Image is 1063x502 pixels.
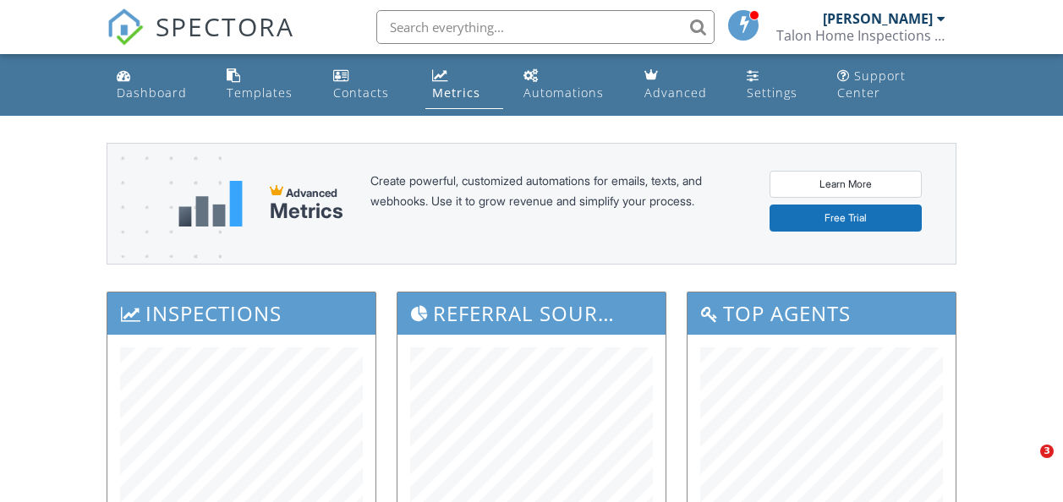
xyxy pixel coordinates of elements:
a: Templates [220,61,313,109]
div: [PERSON_NAME] [823,10,933,27]
div: Support Center [837,68,906,101]
img: The Best Home Inspection Software - Spectora [107,8,144,46]
a: SPECTORA [107,23,294,58]
div: Automations [523,85,604,101]
input: Search everything... [376,10,715,44]
img: advanced-banner-bg-f6ff0eecfa0ee76150a1dea9fec4b49f333892f74bc19f1b897a312d7a1b2ff3.png [107,144,222,330]
div: Create powerful, customized automations for emails, texts, and webhooks. Use it to grow revenue a... [370,171,742,237]
div: Dashboard [117,85,187,101]
a: Automations (Basic) [517,61,624,109]
div: Metrics [432,85,480,101]
a: Contacts [326,61,412,109]
span: SPECTORA [156,8,294,44]
div: Talon Home Inspections LLC [776,27,945,44]
a: Dashboard [110,61,207,109]
img: metrics-aadfce2e17a16c02574e7fc40e4d6b8174baaf19895a402c862ea781aae8ef5b.svg [178,181,243,226]
a: Metrics [425,61,503,109]
div: Settings [747,85,797,101]
div: Templates [227,85,293,101]
div: Advanced [644,85,707,101]
a: Settings [740,61,817,109]
a: Free Trial [770,205,922,232]
a: Support Center [830,61,953,109]
iframe: Intercom live chat [1005,445,1046,485]
h3: Top Agents [688,292,956,334]
div: Contacts [333,85,389,101]
a: Learn More [770,171,922,198]
span: Advanced [286,186,337,199]
h3: Referral Sources [397,292,666,334]
a: Advanced [638,61,726,109]
h3: Inspections [107,292,375,334]
div: Metrics [270,199,343,223]
span: 3 [1040,445,1054,458]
